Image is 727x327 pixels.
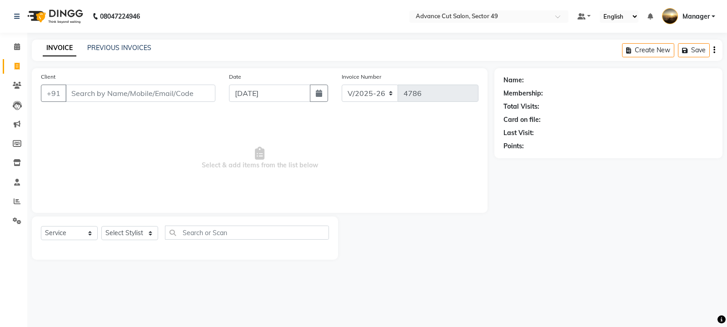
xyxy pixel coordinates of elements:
span: Select & add items from the list below [41,113,478,204]
input: Search or Scan [165,226,329,240]
img: Manager [662,8,678,24]
label: Invoice Number [342,73,381,81]
div: Points: [503,141,524,151]
div: Last Visit: [503,128,534,138]
div: Total Visits: [503,102,539,111]
button: Save [678,43,710,57]
div: Name: [503,75,524,85]
div: Membership: [503,89,543,98]
b: 08047224946 [100,4,140,29]
input: Search by Name/Mobile/Email/Code [65,85,215,102]
a: PREVIOUS INVOICES [87,44,151,52]
button: Create New [622,43,674,57]
label: Client [41,73,55,81]
button: +91 [41,85,66,102]
img: logo [23,4,85,29]
div: Card on file: [503,115,541,125]
a: INVOICE [43,40,76,56]
span: Manager [682,12,710,21]
label: Date [229,73,241,81]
